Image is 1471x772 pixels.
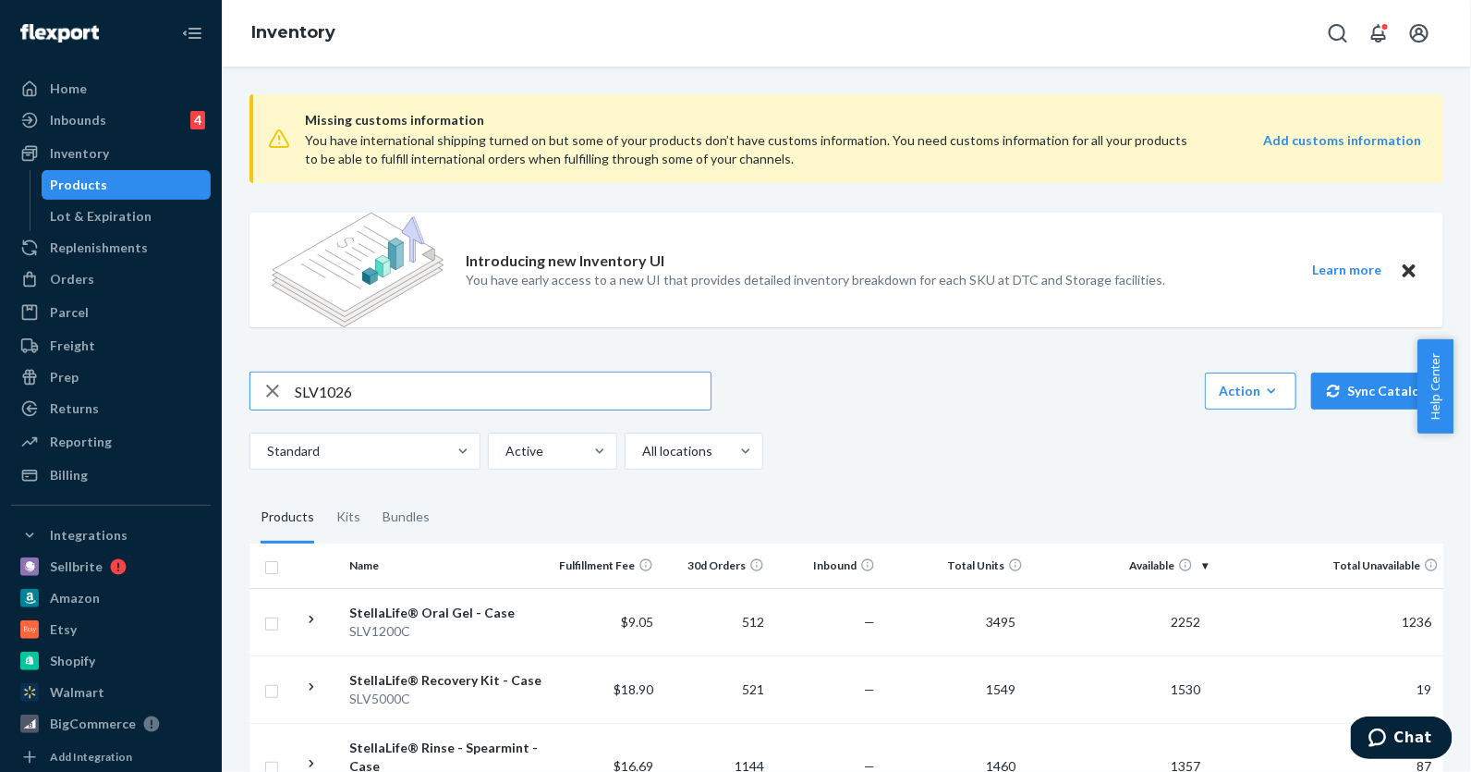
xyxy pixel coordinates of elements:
button: Close [1397,259,1421,282]
a: Inbounds4 [11,105,211,135]
a: BigCommerce [11,709,211,739]
button: Sync Catalog [1311,373,1443,410]
div: 4 [190,111,205,129]
p: You have early access to a new UI that provides detailed inventory breakdown for each SKU at DTC ... [466,271,1165,289]
div: Amazon [50,589,100,607]
strong: Add customs information [1263,132,1421,148]
div: Freight [50,337,95,355]
a: Reporting [11,427,211,457]
div: BigCommerce [50,715,136,733]
span: 1549 [979,681,1023,697]
div: Returns [50,399,99,418]
div: Etsy [50,620,77,639]
span: — [864,614,875,630]
a: Lot & Expiration [42,202,212,231]
button: Action [1205,373,1296,410]
a: Add Integration [11,746,211,768]
button: Open Search Box [1319,15,1356,52]
button: Learn more [1301,259,1393,282]
input: All locations [640,442,642,460]
div: Products [261,492,314,544]
a: Home [11,74,211,104]
div: Replenishments [50,239,148,257]
a: Billing [11,460,211,490]
div: Home [50,80,87,98]
td: 521 [661,656,772,723]
th: Available [1030,544,1215,588]
div: Shopify [50,652,95,670]
a: Prep [11,362,211,392]
div: Billing [50,466,88,484]
span: 19 [1409,681,1439,697]
div: SLV1200C [349,622,542,641]
span: 1530 [1163,681,1208,697]
div: Orders [50,270,94,288]
th: Inbound [772,544,882,588]
img: Flexport logo [20,24,99,43]
ol: breadcrumbs [237,6,350,60]
th: Name [342,544,550,588]
a: Amazon [11,583,211,613]
div: You have international shipping turned on but some of your products don’t have customs informatio... [305,131,1197,168]
div: Walmart [50,683,104,702]
a: Etsy [11,615,211,644]
iframe: Opens a widget where you can chat to one of our agents [1351,717,1453,763]
a: Returns [11,394,211,423]
a: Inventory [11,139,211,168]
span: $9.05 [621,614,653,630]
div: Prep [50,368,79,386]
div: Inbounds [50,111,106,129]
span: 1236 [1394,614,1439,630]
a: Add customs information [1263,131,1421,168]
a: Orders [11,264,211,294]
div: StellaLife® Oral Gel - Case [349,604,542,622]
button: Integrations [11,521,211,550]
a: Walmart [11,678,211,707]
a: Products [42,170,212,200]
td: 512 [661,588,772,656]
input: Search inventory by name or sku [295,373,711,410]
input: Standard [265,442,267,460]
th: Total Units [882,544,1030,588]
a: Freight [11,331,211,361]
div: Lot & Expiration [51,207,152,226]
div: Bundles [383,492,430,544]
div: Integrations [50,526,128,545]
th: Fulfillment Fee [550,544,661,588]
div: Parcel [50,303,89,322]
a: Replenishments [11,233,211,263]
div: Add Integration [50,749,132,765]
div: Products [51,176,108,194]
th: 30d Orders [661,544,772,588]
button: Close Navigation [174,15,211,52]
div: Kits [336,492,360,544]
a: Parcel [11,298,211,327]
div: Inventory [50,144,109,163]
div: StellaLife® Recovery Kit - Case [349,671,542,690]
div: Sellbrite [50,558,103,576]
button: Help Center [1417,339,1453,434]
th: Total Unavailable [1215,544,1446,588]
img: new-reports-banner-icon.82668bd98b6a51aee86340f2a7b77ae3.png [272,213,444,327]
a: Shopify [11,646,211,676]
p: Introducing new Inventory UI [466,251,664,272]
button: Open notifications [1360,15,1397,52]
span: Missing customs information [305,109,1421,131]
a: Sellbrite [11,552,211,582]
span: 3495 [979,614,1023,630]
span: 2252 [1163,614,1208,630]
div: Reporting [50,433,112,451]
div: Action [1219,382,1283,400]
div: SLV5000C [349,690,542,708]
input: Active [504,442,505,460]
span: — [864,681,875,697]
button: Open account menu [1401,15,1438,52]
a: Inventory [251,22,335,43]
span: $18.90 [614,681,653,697]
